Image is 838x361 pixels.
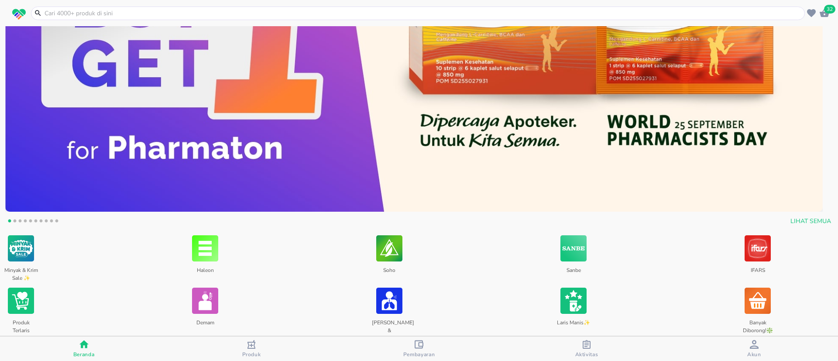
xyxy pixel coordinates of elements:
[192,286,218,316] img: Demam
[8,286,34,316] img: Produk Terlaris
[372,263,406,281] p: Soho
[824,5,835,14] span: 32
[372,316,406,333] p: [PERSON_NAME] & [MEDICAL_DATA]
[818,7,831,20] button: 32
[242,351,261,358] span: Produk
[560,234,587,263] img: Sanbe
[12,9,26,20] img: logo_swiperx_s.bd005f3b.svg
[740,316,775,333] p: Banyak Diborong!❇️
[73,351,95,358] span: Beranda
[335,337,503,361] button: Pembayaran
[560,286,587,316] img: Laris Manis✨
[42,218,51,227] button: 8
[37,218,45,227] button: 7
[188,316,222,333] p: Demam
[376,234,402,263] img: Soho
[575,351,598,358] span: Aktivitas
[556,316,591,333] p: Laris Manis✨
[188,263,222,281] p: Haleon
[21,218,30,227] button: 4
[503,337,670,361] button: Aktivitas
[3,263,38,281] p: Minyak & Krim Sale ✨
[747,351,761,358] span: Akun
[168,337,335,361] button: Produk
[740,263,775,281] p: IFARS
[47,218,56,227] button: 9
[5,218,14,227] button: 1
[745,286,771,316] img: Banyak Diborong!❇️
[376,286,402,316] img: Batuk & Flu
[44,9,803,18] input: Cari 4000+ produk di sini
[10,218,19,227] button: 2
[3,316,38,333] p: Produk Terlaris
[403,351,435,358] span: Pembayaran
[790,216,831,227] span: Lihat Semua
[16,218,24,227] button: 3
[745,234,771,263] img: IFARS
[192,234,218,263] img: Haleon
[556,263,591,281] p: Sanbe
[8,234,34,263] img: Minyak & Krim Sale ✨
[31,218,40,227] button: 6
[26,218,35,227] button: 5
[787,213,833,230] button: Lihat Semua
[52,218,61,227] button: 10
[670,337,838,361] button: Akun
